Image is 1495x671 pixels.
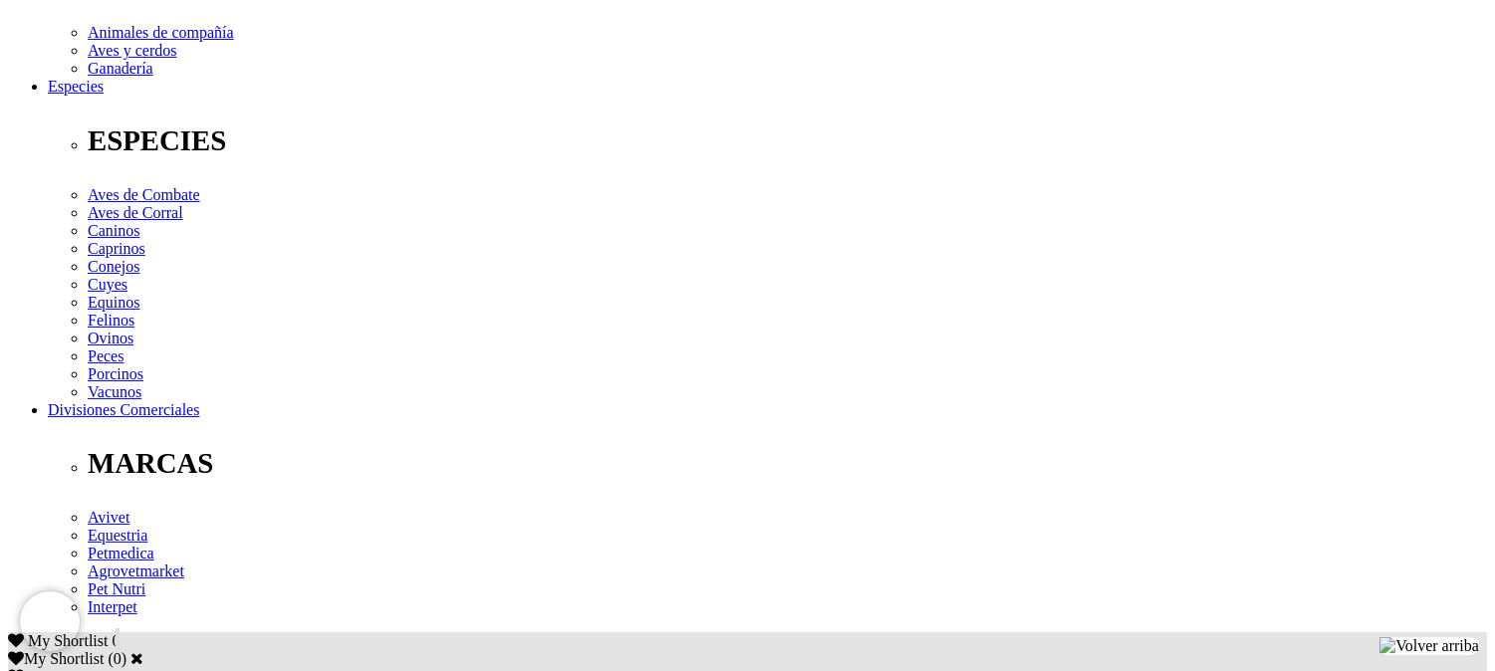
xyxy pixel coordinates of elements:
[88,60,153,77] a: Ganadería
[88,562,184,579] a: Agrovetmarket
[88,330,133,346] a: Ovinos
[88,24,234,41] a: Animales de compañía
[88,42,176,59] a: Aves y cerdos
[1379,637,1479,655] img: Volver arriba
[88,312,134,329] a: Felinos
[88,204,183,221] a: Aves de Corral
[88,276,127,293] a: Cuyes
[112,632,120,649] span: 0
[88,598,137,615] a: Interpet
[88,527,147,544] a: Equestria
[48,401,199,418] a: Divisiones Comerciales
[88,580,145,597] a: Pet Nutri
[88,186,200,203] a: Aves de Combate
[88,365,143,382] a: Porcinos
[8,650,104,667] label: My Shortlist
[88,240,145,257] a: Caprinos
[88,294,139,311] a: Equinos
[88,124,1487,157] p: ESPECIES
[88,447,1487,480] p: MARCAS
[20,591,80,651] iframe: Brevo live chat
[108,650,126,667] span: ( )
[114,650,122,667] label: 0
[130,650,143,666] a: Cerrar
[88,509,129,526] a: Avivet
[88,383,141,400] a: Vacunos
[88,222,139,239] a: Caninos
[88,258,139,275] a: Conejos
[88,347,124,364] a: Peces
[88,545,154,561] a: Petmedica
[48,78,104,95] a: Especies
